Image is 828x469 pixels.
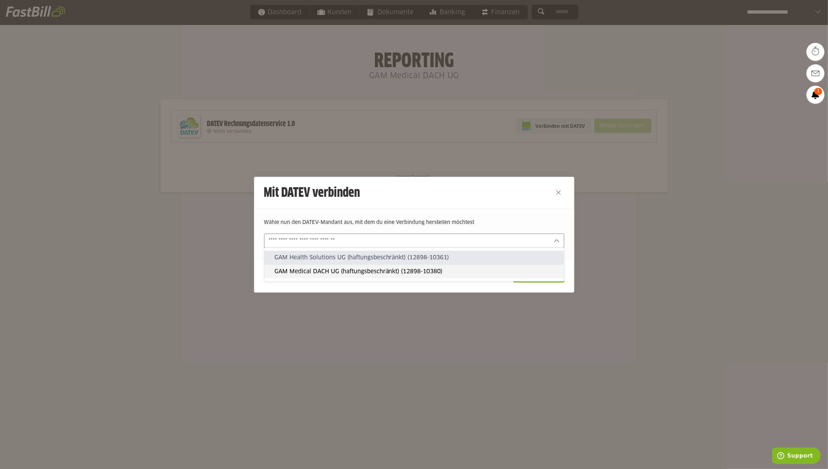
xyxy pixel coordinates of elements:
[264,219,564,226] p: Wähle nun den DATEV-Mandant aus, mit dem du eine Verbindung herstellen möchtest
[264,265,564,278] sl-option: GAM Medical DACH UG (haftungsbeschränkt) (12898-10380)
[772,448,821,465] iframe: Opens a widget where you can find more information
[807,86,824,104] a: 1
[264,251,564,264] sl-option: GAM Health Solutions UG (haftungsbeschränkt) (12898-10361)
[814,88,822,95] span: 1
